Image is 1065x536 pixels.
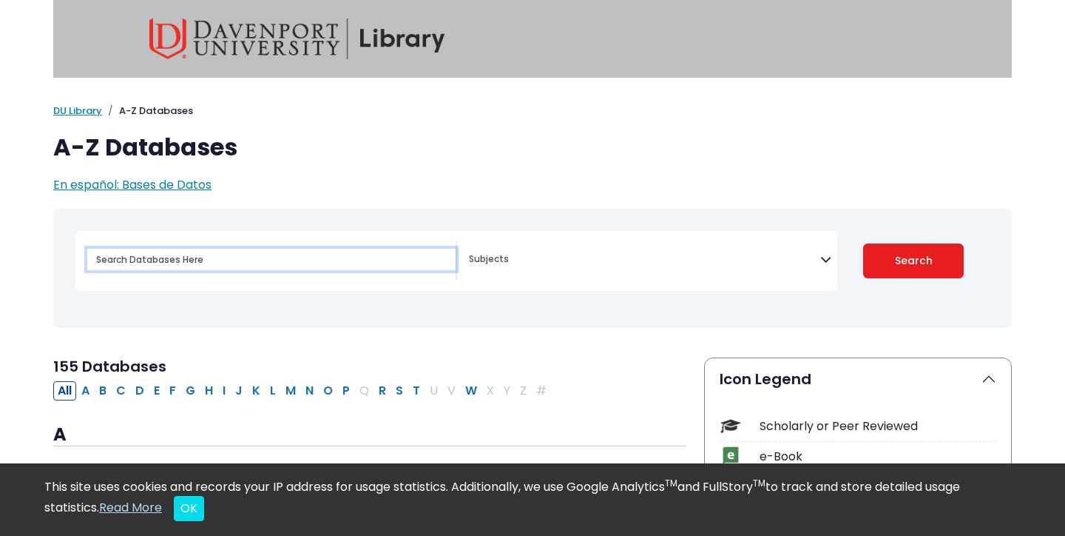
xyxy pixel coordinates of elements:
[53,104,1012,118] nav: breadcrumb
[469,255,820,267] textarea: Search
[77,381,94,401] button: Filter Results A
[131,381,149,401] button: Filter Results D
[863,244,964,278] button: Submit for Search Results
[53,104,102,118] a: DU Library
[53,381,552,398] div: Alpha-list to filter by first letter of database name
[408,381,425,401] button: Filter Results T
[231,381,247,401] button: Filter Results J
[705,358,1011,400] button: Icon Legend
[87,249,456,270] input: Search database by title or keyword
[720,416,740,436] img: Icon Scholarly or Peer Reviewed
[149,381,164,401] button: Filter Results E
[53,424,686,446] h3: A
[112,381,130,401] button: Filter Results C
[720,446,740,466] img: Icon e-Book
[53,133,1012,161] h1: A-Z Databases
[53,176,212,193] a: En español: Bases de Datos
[149,19,445,59] img: Davenport University Library
[53,381,76,401] button: All
[753,477,765,489] sup: TM
[44,478,1021,521] div: This site uses cookies and records your IP address for usage statistics. Additionally, we use Goo...
[200,381,217,401] button: Filter Results H
[301,381,318,401] button: Filter Results N
[461,381,481,401] button: Filter Results W
[248,381,265,401] button: Filter Results K
[760,448,996,466] div: e-Book
[281,381,300,401] button: Filter Results M
[266,381,280,401] button: Filter Results L
[95,381,111,401] button: Filter Results B
[102,104,193,118] li: A-Z Databases
[165,381,180,401] button: Filter Results F
[391,381,408,401] button: Filter Results S
[665,477,677,489] sup: TM
[760,418,996,435] div: Scholarly or Peer Reviewed
[53,462,246,480] a: Academic Search Complete
[218,381,230,401] button: Filter Results I
[181,381,200,401] button: Filter Results G
[374,381,390,401] button: Filter Results R
[319,381,337,401] button: Filter Results O
[338,381,354,401] button: Filter Results P
[53,209,1012,328] nav: Search filters
[99,499,162,516] a: Read More
[53,356,166,377] span: 155 Databases
[174,496,204,521] button: Close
